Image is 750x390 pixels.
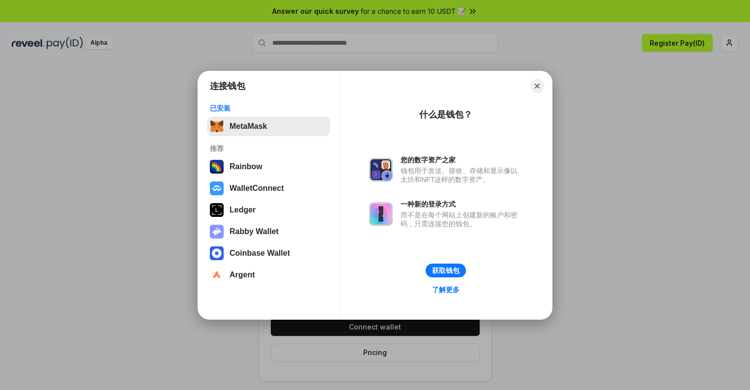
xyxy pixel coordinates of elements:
img: svg+xml,%3Csvg%20fill%3D%22none%22%20height%3D%2233%22%20viewBox%3D%220%200%2035%2033%22%20width%... [210,120,224,133]
img: svg+xml,%3Csvg%20width%3D%2228%22%20height%3D%2228%22%20viewBox%3D%220%200%2028%2028%22%20fill%3D... [210,246,224,260]
img: svg+xml,%3Csvg%20xmlns%3D%22http%3A%2F%2Fwww.w3.org%2F2000%2Fsvg%22%20fill%3D%22none%22%20viewBox... [369,158,393,181]
button: Argent [207,265,330,285]
div: 推荐 [210,144,327,153]
div: Ledger [230,206,256,214]
button: Close [530,79,544,93]
div: Argent [230,270,255,279]
div: 了解更多 [432,285,460,294]
h1: 连接钱包 [210,80,245,92]
div: 已安装 [210,104,327,113]
button: Rabby Wallet [207,222,330,241]
img: svg+xml,%3Csvg%20width%3D%2228%22%20height%3D%2228%22%20viewBox%3D%220%200%2028%2028%22%20fill%3D... [210,181,224,195]
div: 钱包用于发送、接收、存储和显示像以太坊和NFT这样的数字资产。 [401,166,522,184]
img: svg+xml,%3Csvg%20xmlns%3D%22http%3A%2F%2Fwww.w3.org%2F2000%2Fsvg%22%20width%3D%2228%22%20height%3... [210,203,224,217]
button: WalletConnect [207,179,330,198]
div: 您的数字资产之家 [401,155,522,164]
button: Coinbase Wallet [207,243,330,263]
div: 获取钱包 [432,266,460,275]
img: svg+xml,%3Csvg%20xmlns%3D%22http%3A%2F%2Fwww.w3.org%2F2000%2Fsvg%22%20fill%3D%22none%22%20viewBox... [210,225,224,239]
div: Rabby Wallet [230,227,279,236]
div: 什么是钱包？ [419,109,472,120]
div: MetaMask [230,122,267,131]
div: 而不是在每个网站上创建新的账户和密码，只需连接您的钱包。 [401,210,522,228]
img: svg+xml,%3Csvg%20width%3D%2228%22%20height%3D%2228%22%20viewBox%3D%220%200%2028%2028%22%20fill%3D... [210,268,224,282]
img: svg+xml,%3Csvg%20xmlns%3D%22http%3A%2F%2Fwww.w3.org%2F2000%2Fsvg%22%20fill%3D%22none%22%20viewBox... [369,202,393,226]
div: 一种新的登录方式 [401,200,522,209]
button: Ledger [207,200,330,220]
div: WalletConnect [230,184,284,193]
button: Rainbow [207,157,330,177]
button: MetaMask [207,117,330,136]
a: 了解更多 [426,283,465,296]
div: Rainbow [230,162,262,171]
div: Coinbase Wallet [230,249,290,258]
img: svg+xml,%3Csvg%20width%3D%22120%22%20height%3D%22120%22%20viewBox%3D%220%200%20120%20120%22%20fil... [210,160,224,174]
button: 获取钱包 [426,264,466,277]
